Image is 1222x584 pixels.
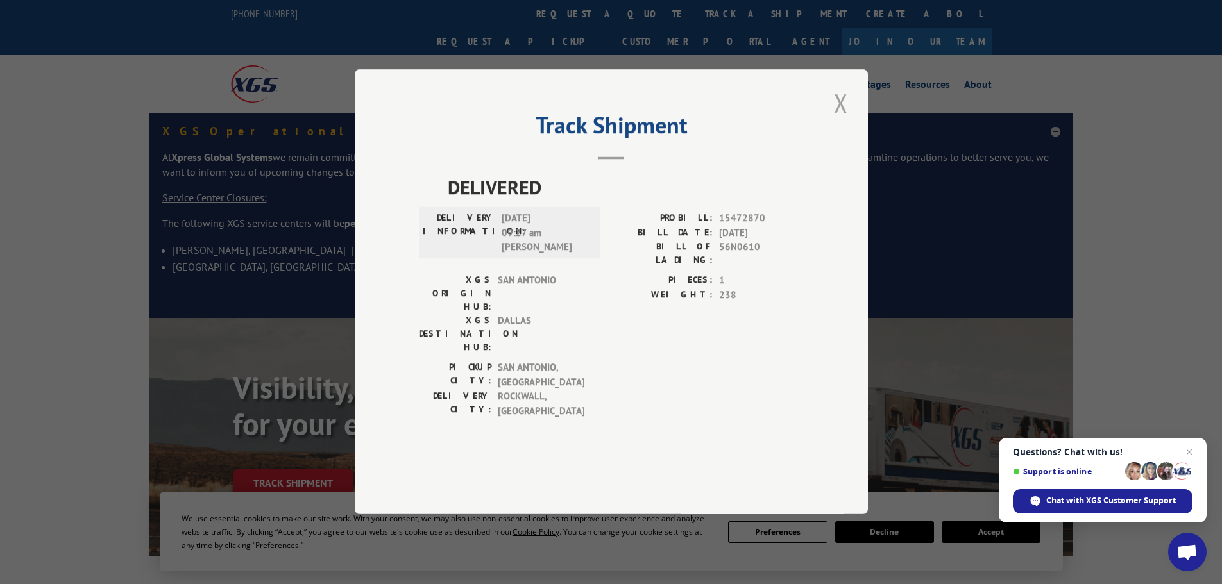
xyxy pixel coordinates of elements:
label: BILL OF LADING: [611,240,713,267]
button: Close modal [830,85,852,121]
label: WEIGHT: [611,288,713,303]
span: 1 [719,274,804,288]
span: Chat with XGS Customer Support [1013,489,1192,513]
span: [DATE] [719,226,804,240]
span: DELIVERED [448,173,804,202]
label: PIECES: [611,274,713,288]
span: 238 [719,288,804,303]
h2: Track Shipment [419,116,804,140]
span: SAN ANTONIO , [GEOGRAPHIC_DATA] [498,361,584,390]
span: Chat with XGS Customer Support [1046,495,1176,506]
label: PROBILL: [611,212,713,226]
label: BILL DATE: [611,226,713,240]
label: DELIVERY CITY: [419,390,491,419]
span: 56N0610 [719,240,804,267]
a: Open chat [1168,533,1207,571]
label: XGS DESTINATION HUB: [419,314,491,355]
span: SAN ANTONIO [498,274,584,314]
span: Support is online [1013,467,1121,476]
label: PICKUP CITY: [419,361,491,390]
label: DELIVERY INFORMATION: [423,212,495,255]
span: DALLAS [498,314,584,355]
span: ROCKWALL , [GEOGRAPHIC_DATA] [498,390,584,419]
span: Questions? Chat with us! [1013,447,1192,457]
label: XGS ORIGIN HUB: [419,274,491,314]
span: 15472870 [719,212,804,226]
span: [DATE] 09:27 am [PERSON_NAME] [502,212,588,255]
